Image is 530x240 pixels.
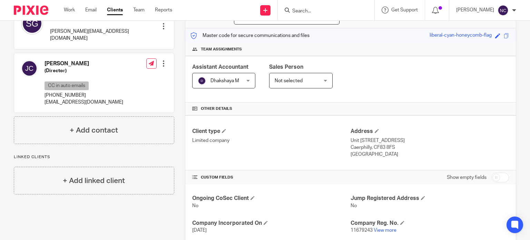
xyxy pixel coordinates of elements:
span: Team assignments [201,47,242,52]
h4: [PERSON_NAME] [45,60,123,67]
span: Dhakshaya M [210,78,239,83]
h4: Address [351,128,509,135]
span: Sales Person [269,64,303,70]
label: Show empty fields [447,174,487,181]
span: No [192,203,198,208]
a: Work [64,7,75,13]
h4: CUSTOM FIELDS [192,175,351,180]
p: Unit [STREET_ADDRESS] [351,137,509,144]
h4: Ongoing CoSec Client [192,195,351,202]
h4: + Add linked client [63,175,125,186]
p: CC in auto emails [45,81,89,90]
span: Assistant Accountant [192,64,248,70]
h4: Client type [192,128,351,135]
img: svg%3E [21,12,43,35]
span: [DATE] [192,228,207,233]
p: [GEOGRAPHIC_DATA] [351,151,509,158]
p: [EMAIL_ADDRESS][DOMAIN_NAME] [45,99,123,106]
span: Get Support [391,8,418,12]
div: liberal-cyan-honeycomb-flag [430,32,492,40]
h5: (Director) [45,67,123,74]
p: Linked clients [14,154,174,160]
p: [PERSON_NAME] [456,7,494,13]
span: 11679243 [351,228,373,233]
p: Caerphilly, CF83 8FS [351,144,509,151]
a: Clients [107,7,123,13]
h4: Company Reg. No. [351,220,509,227]
span: Not selected [275,78,303,83]
a: View more [374,228,396,233]
img: svg%3E [498,5,509,16]
p: Limited company [192,137,351,144]
p: Master code for secure communications and files [190,32,310,39]
p: [PERSON_NAME][EMAIL_ADDRESS][DOMAIN_NAME] [50,28,149,42]
h4: + Add contact [70,125,118,136]
p: [PHONE_NUMBER] [45,92,123,99]
h4: Jump Registered Address [351,195,509,202]
span: No [351,203,357,208]
img: Pixie [14,6,48,15]
img: svg%3E [198,77,206,85]
a: Reports [155,7,172,13]
a: Email [85,7,97,13]
h4: Company Incorporated On [192,220,351,227]
a: Team [133,7,145,13]
img: svg%3E [21,60,38,77]
input: Search [292,8,354,15]
span: Other details [201,106,232,112]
